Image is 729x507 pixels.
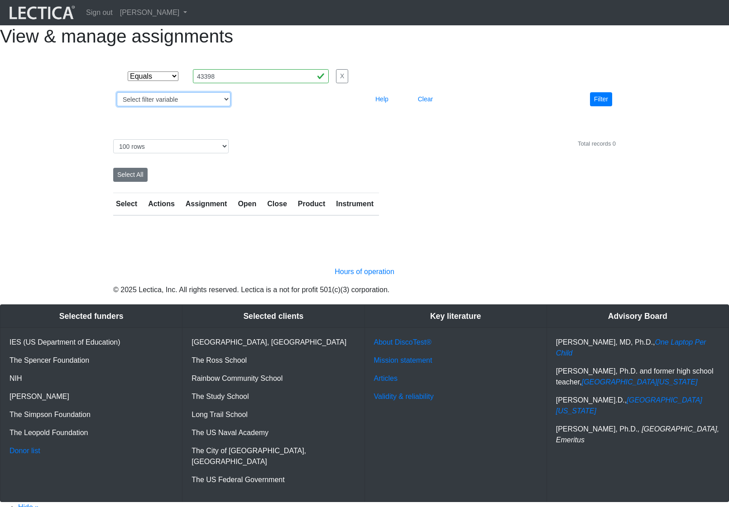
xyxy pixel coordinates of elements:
p: IES (US Department of Education) [10,337,173,348]
img: lecticalive [7,4,75,21]
th: Select [113,193,143,216]
p: The Simpson Foundation [10,409,173,420]
p: [PERSON_NAME], Ph.D. and former high school teacher, [556,366,719,388]
button: Clear [414,92,437,106]
a: [GEOGRAPHIC_DATA][US_STATE] [582,378,698,386]
div: Selected funders [0,305,182,328]
th: Open [232,193,262,216]
p: [PERSON_NAME].D., [556,395,719,417]
a: Validity & reliability [374,393,434,400]
p: [PERSON_NAME] [10,391,173,402]
p: The Spencer Foundation [10,355,173,366]
p: The Leopold Foundation [10,427,173,438]
a: Help [371,95,393,103]
button: Select All [113,168,148,182]
a: About DiscoTest® [374,338,432,346]
button: Help [371,92,393,106]
th: Close [262,193,293,216]
p: [PERSON_NAME], MD, Ph.D., [556,337,719,359]
th: Instrument [331,193,379,216]
button: X [336,69,348,83]
button: Filter [590,92,612,106]
div: Key literature [365,305,547,328]
p: © 2025 Lectica, Inc. All rights reserved. Lectica is a not for profit 501(c)(3) corporation. [113,284,616,295]
th: Actions [143,193,180,216]
th: Assignment [180,193,233,216]
div: Total records 0 [578,139,616,148]
a: Articles [374,374,398,382]
th: Product [293,193,331,216]
p: Rainbow Community School [192,373,355,384]
p: [GEOGRAPHIC_DATA], [GEOGRAPHIC_DATA] [192,337,355,348]
div: Advisory Board [547,305,729,328]
a: Hours of operation [335,268,394,275]
a: [PERSON_NAME] [116,4,191,22]
p: [PERSON_NAME], Ph.D. [556,424,719,445]
a: [GEOGRAPHIC_DATA][US_STATE] [556,396,702,415]
p: NIH [10,373,173,384]
p: The US Naval Academy [192,427,355,438]
a: Donor list [10,447,40,455]
div: Selected clients [182,305,364,328]
p: The US Federal Government [192,474,355,485]
a: Mission statement [374,356,432,364]
p: The Ross School [192,355,355,366]
p: The City of [GEOGRAPHIC_DATA], [GEOGRAPHIC_DATA] [192,445,355,467]
a: Sign out [82,4,116,22]
em: , [GEOGRAPHIC_DATA], Emeritus [556,425,719,444]
p: Long Trail School [192,409,355,420]
p: The Study School [192,391,355,402]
